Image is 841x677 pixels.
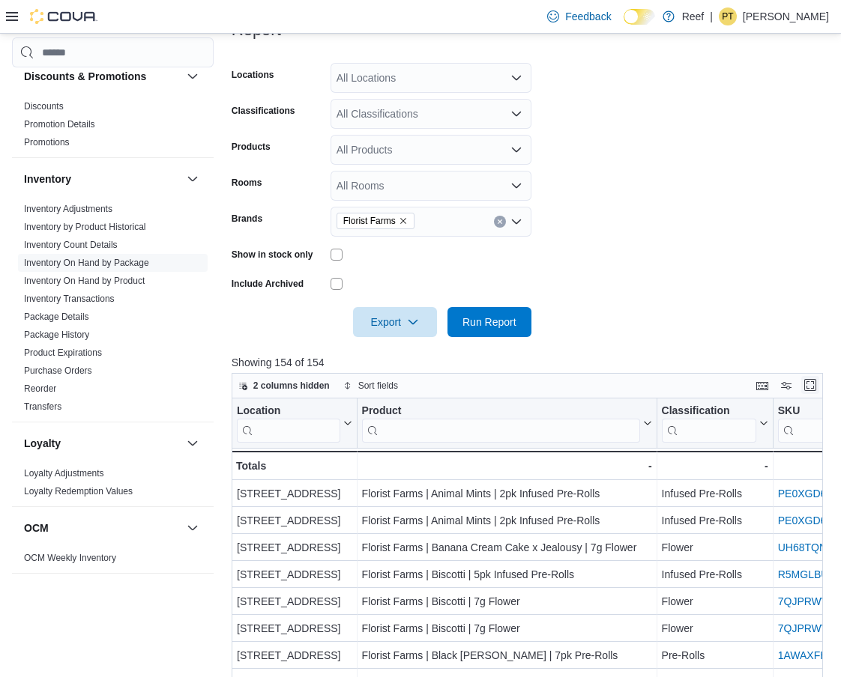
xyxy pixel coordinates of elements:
div: [STREET_ADDRESS] [237,619,352,637]
div: Infused Pre-Rolls [661,511,768,529]
div: - [361,457,651,475]
p: Showing 154 of 154 [232,355,829,370]
div: Infused Pre-Rolls [661,485,768,503]
span: Feedback [565,9,611,24]
button: Open list of options [510,216,522,228]
div: Florist Farms | Black [PERSON_NAME] | 7pk Pre-Rolls [361,646,651,664]
label: Products [232,141,271,153]
button: Export [353,307,437,337]
input: Dark Mode [624,9,655,25]
div: Flower [661,592,768,610]
div: [STREET_ADDRESS] [237,485,352,503]
div: Location [237,404,340,443]
a: 1AWAXFHN [777,649,835,661]
a: Promotion Details [24,119,95,130]
a: OCM Weekly Inventory [24,553,116,563]
div: Payton Tromblee [719,7,737,25]
div: Pre-Rolls [661,646,768,664]
p: [PERSON_NAME] [743,7,829,25]
div: [STREET_ADDRESS] [237,511,352,529]
label: Rooms [232,177,262,189]
h3: Inventory [24,171,71,186]
a: Promotions [24,137,70,148]
a: Loyalty Adjustments [24,468,104,479]
button: Loyalty [184,434,202,452]
button: Classification [661,404,768,443]
a: Discounts [24,101,64,112]
h3: Loyalty [24,436,61,451]
span: Florist Farms [343,213,396,228]
span: 2 columns hidden [253,380,330,392]
div: Classification [661,404,756,443]
button: Enter fullscreen [801,376,819,394]
button: Clear input [494,216,506,228]
a: UH68TQNL [777,541,832,553]
div: Discounts & Promotions [12,97,214,157]
div: - [661,457,768,475]
label: Classifications [232,105,295,117]
p: Reef [682,7,705,25]
button: Location [237,404,352,443]
div: Flower [661,619,768,637]
button: Open list of options [510,144,522,156]
a: Feedback [541,1,617,31]
button: Product [361,404,651,443]
div: [STREET_ADDRESS] [237,565,352,583]
a: Reorder [24,383,56,394]
div: Florist Farms | Biscotti | 7g Flower [361,619,651,637]
button: Open list of options [510,108,522,120]
div: Florist Farms | Biscotti | 5pk Infused Pre-Rolls [361,565,651,583]
div: Infused Pre-Rolls [661,565,768,583]
div: Loyalty [12,464,214,506]
button: Open list of options [510,72,522,84]
h3: Discounts & Promotions [24,69,146,84]
div: OCM [12,549,214,573]
img: Cova [30,9,97,24]
div: Location [237,404,340,419]
button: Open list of options [510,180,522,192]
a: Inventory On Hand by Product [24,276,145,286]
button: Inventory [24,171,181,186]
div: [STREET_ADDRESS] [237,538,352,556]
div: [STREET_ADDRESS] [237,646,352,664]
span: Florist Farms [337,213,415,229]
label: Locations [232,69,274,81]
button: Discounts & Promotions [24,69,181,84]
button: OCM [184,519,202,537]
div: Florist Farms | Biscotti | 7g Flower [361,592,651,610]
label: Show in stock only [232,249,313,261]
a: Package Details [24,312,89,322]
button: Remove Florist Farms from selection in this group [399,216,408,225]
h3: OCM [24,520,49,535]
div: Flower [661,538,768,556]
button: Keyboard shortcuts [753,377,771,395]
label: Brands [232,213,262,225]
a: Inventory Count Details [24,240,118,250]
button: Discounts & Promotions [184,67,202,85]
button: Display options [777,377,795,395]
span: PT [722,7,733,25]
button: OCM [24,520,181,535]
a: Loyalty Redemption Values [24,486,133,497]
button: Run Report [447,307,531,337]
a: Package History [24,330,89,340]
a: Transfers [24,401,61,412]
label: Include Archived [232,278,304,290]
span: Sort fields [358,380,398,392]
a: PE0XGD6K [777,514,833,526]
a: Product Expirations [24,347,102,358]
div: Inventory [12,200,214,422]
button: 2 columns hidden [232,377,336,395]
div: Florist Farms | Animal Mints | 2pk Infused Pre-Rolls [361,485,651,503]
button: Loyalty [24,436,181,451]
div: Product [361,404,639,419]
button: Inventory [184,170,202,188]
div: Florist Farms | Banana Cream Cake x Jealousy | 7g Flower [361,538,651,556]
a: PE0XGD6K [777,488,833,500]
a: Inventory On Hand by Package [24,258,149,268]
a: Inventory Transactions [24,294,115,304]
div: Totals [236,457,352,475]
span: Export [362,307,428,337]
div: Product [361,404,639,443]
